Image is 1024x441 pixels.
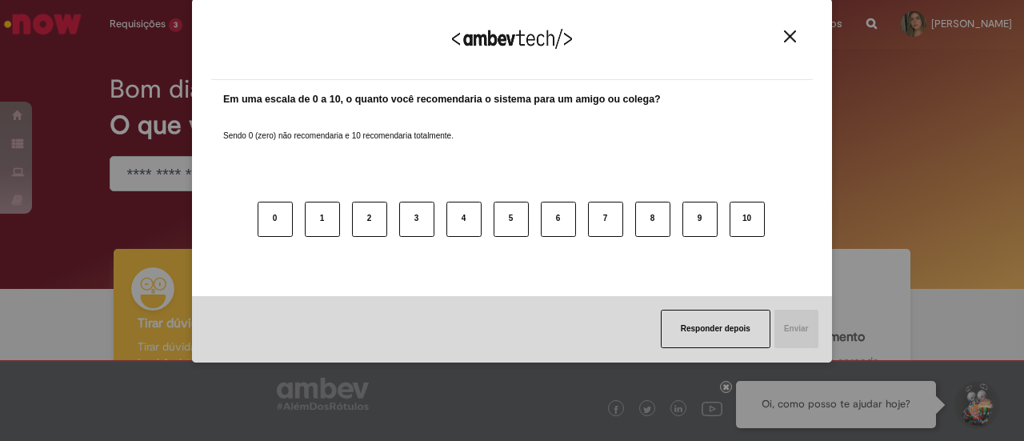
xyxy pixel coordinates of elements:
button: 4 [446,202,482,237]
label: Sendo 0 (zero) não recomendaria e 10 recomendaria totalmente. [223,111,454,142]
button: 2 [352,202,387,237]
button: 6 [541,202,576,237]
img: Close [784,30,796,42]
button: 0 [258,202,293,237]
button: 10 [730,202,765,237]
button: Responder depois [661,310,770,348]
button: 5 [494,202,529,237]
button: 1 [305,202,340,237]
button: Close [779,30,801,43]
label: Em uma escala de 0 a 10, o quanto você recomendaria o sistema para um amigo ou colega? [223,92,661,107]
button: 8 [635,202,670,237]
button: 9 [682,202,718,237]
button: 7 [588,202,623,237]
img: Logo Ambevtech [452,29,572,49]
button: 3 [399,202,434,237]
